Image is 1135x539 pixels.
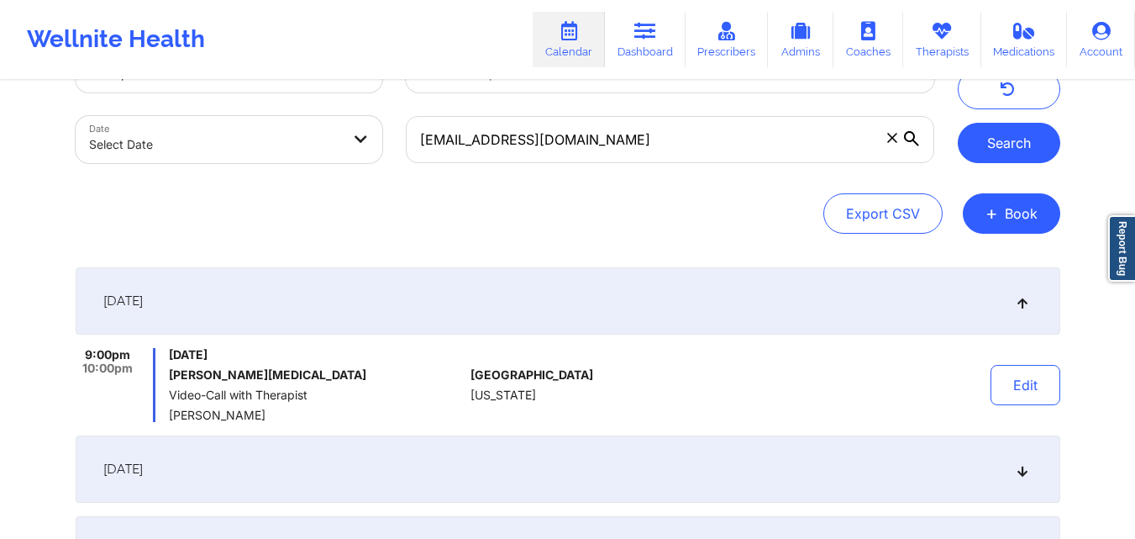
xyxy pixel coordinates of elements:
a: Report Bug [1108,215,1135,282]
a: Admins [768,12,833,67]
a: Therapists [903,12,981,67]
span: 10:00pm [82,362,133,375]
a: Prescribers [686,12,769,67]
span: [DATE] [103,461,143,478]
a: Medications [981,12,1068,67]
span: [PERSON_NAME] [169,409,464,422]
input: Search by patient email [406,116,933,163]
h6: [PERSON_NAME][MEDICAL_DATA] [169,368,464,382]
a: Calendar [533,12,605,67]
span: [DATE] [169,348,464,362]
a: Coaches [833,12,903,67]
button: Search [958,123,1060,163]
button: +Book [963,193,1060,234]
span: 9:00pm [85,348,130,362]
button: Edit [990,365,1060,405]
div: Select Date [89,126,341,163]
span: + [985,209,998,218]
span: [DATE] [103,293,143,309]
span: [GEOGRAPHIC_DATA] [470,368,593,382]
button: Export CSV [823,193,943,234]
span: Video-Call with Therapist [169,388,464,402]
span: [US_STATE] [470,388,536,402]
a: Account [1067,12,1135,67]
a: Dashboard [605,12,686,67]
